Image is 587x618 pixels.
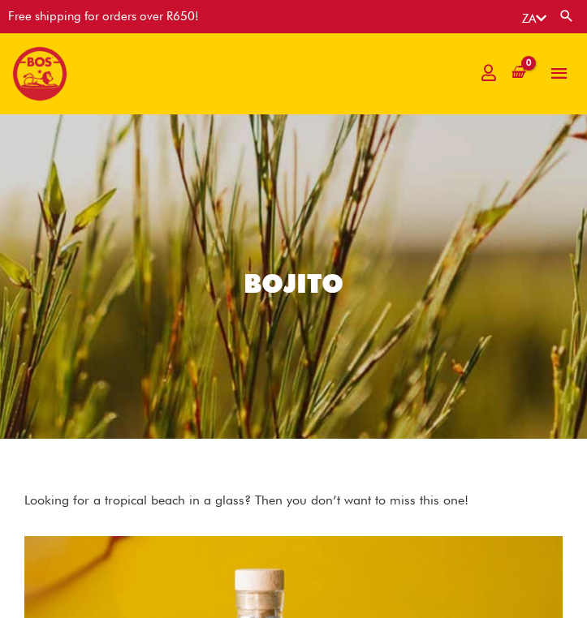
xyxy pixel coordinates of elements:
[559,8,575,24] a: Search button
[8,11,199,23] div: Free shipping for orders over R650!
[58,267,529,301] h2: Bojito
[12,46,67,101] img: BOS logo finals-200px
[522,11,546,26] a: ZA
[509,64,526,81] a: View Shopping Cart, empty
[24,487,563,513] p: Looking for a tropical beach in a glass? Then you don’t want to miss this one!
